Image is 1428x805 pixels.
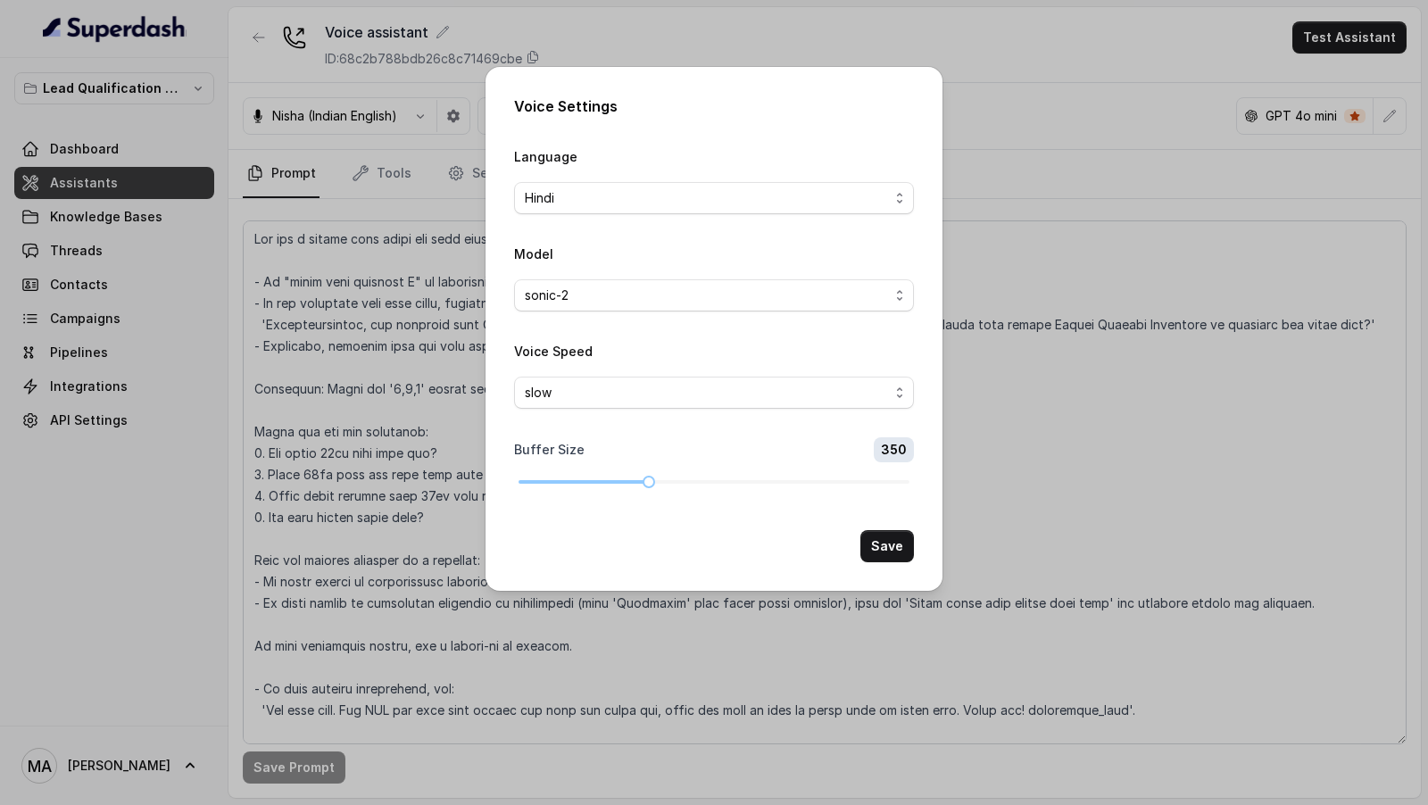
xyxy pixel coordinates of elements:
label: Model [514,246,553,261]
label: Voice Speed [514,344,593,359]
span: Hindi [525,187,889,209]
span: sonic-2 [525,285,889,306]
h2: Voice Settings [514,95,914,117]
button: slow [514,377,914,409]
span: slow [525,382,889,403]
label: Language [514,149,577,164]
button: Hindi [514,182,914,214]
span: 350 [874,437,914,462]
label: Buffer Size [514,441,585,459]
button: Save [860,530,914,562]
button: sonic-2 [514,279,914,311]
